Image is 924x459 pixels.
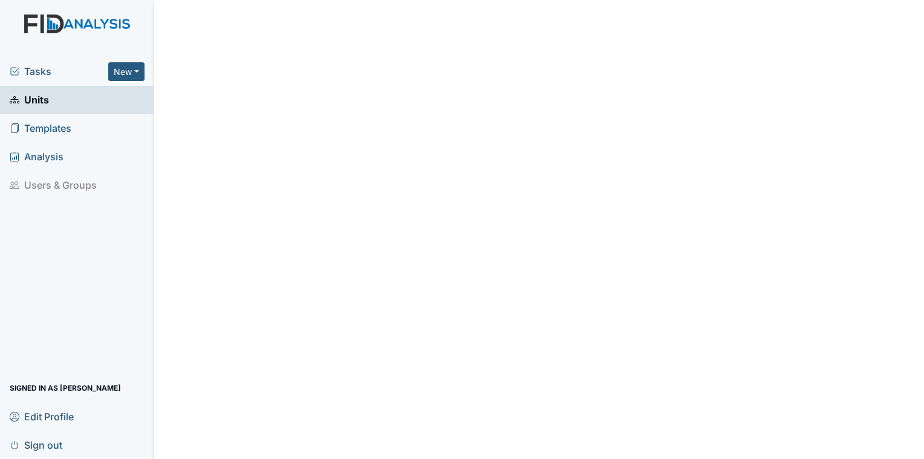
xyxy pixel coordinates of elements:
[10,119,71,138] span: Templates
[108,62,145,81] button: New
[10,407,74,426] span: Edit Profile
[10,148,63,166] span: Analysis
[10,64,108,79] a: Tasks
[10,91,49,109] span: Units
[10,379,121,397] span: Signed in as [PERSON_NAME]
[10,435,62,454] span: Sign out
